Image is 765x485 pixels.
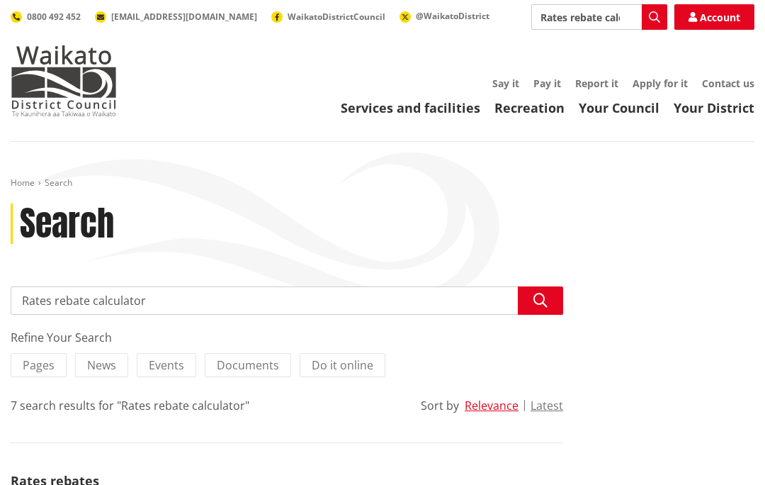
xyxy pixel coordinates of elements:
a: Report it [575,77,618,90]
a: Pay it [533,77,561,90]
span: Do it online [312,357,373,373]
nav: breadcrumb [11,177,754,189]
a: Your District [674,99,754,116]
a: 0800 492 452 [11,11,81,23]
button: Relevance [465,399,518,412]
a: Contact us [702,77,754,90]
span: 0800 492 452 [27,11,81,23]
span: Events [149,357,184,373]
input: Search input [531,4,667,30]
div: Refine Your Search [11,329,563,346]
span: [EMAIL_ADDRESS][DOMAIN_NAME] [111,11,257,23]
a: Your Council [579,99,659,116]
a: Home [11,177,35,189]
button: Latest [531,399,563,412]
span: News [87,357,116,373]
a: Services and facilities [341,99,480,116]
span: @WaikatoDistrict [416,10,489,22]
a: WaikatoDistrictCouncil [271,11,385,23]
span: Search [45,177,72,189]
a: Apply for it [633,77,688,90]
span: WaikatoDistrictCouncil [288,11,385,23]
img: Waikato District Council - Te Kaunihera aa Takiwaa o Waikato [11,45,117,116]
span: Documents [217,357,279,373]
input: Search input [11,286,563,315]
a: Say it [492,77,519,90]
a: [EMAIL_ADDRESS][DOMAIN_NAME] [95,11,257,23]
a: Account [674,4,754,30]
a: @WaikatoDistrict [399,10,489,22]
div: 7 search results for "Rates rebate calculator" [11,397,249,414]
a: Recreation [494,99,565,116]
h1: Search [20,204,114,245]
div: Sort by [421,397,459,414]
span: Pages [23,357,55,373]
